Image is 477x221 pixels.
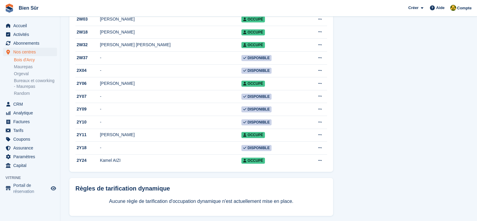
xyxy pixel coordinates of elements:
[3,109,57,117] a: menu
[241,16,265,22] span: Occupé
[100,64,241,77] td: -
[100,42,241,48] div: [PERSON_NAME] [PERSON_NAME]
[241,94,272,100] span: Disponible
[408,5,418,11] span: Créer
[3,48,57,56] a: menu
[14,64,57,70] a: Maurepas
[3,21,57,30] a: menu
[100,51,241,64] td: -
[14,78,57,89] a: Bureaux et coworking - Maurepas
[75,55,100,61] div: 2W37
[5,4,14,13] img: stora-icon-8386f47178a22dfd0bd8f6a31ec36ba5ce8667c1dd55bd0f319d3a0aa187defe.svg
[3,39,57,47] a: menu
[13,117,49,126] span: Factures
[241,145,272,151] span: Disponible
[241,42,265,48] span: Occupé
[3,144,57,152] a: menu
[75,184,327,193] div: Règles de tarification dynamique
[13,152,49,161] span: Paramètres
[75,198,327,205] p: Aucune règle de tarification d'occupation dynamique n'est actuellement mise en place.
[13,161,49,170] span: Capital
[457,5,472,11] span: Compte
[75,29,100,35] div: 2W18
[75,157,100,164] div: 2Y24
[75,67,100,74] div: 2X04
[13,109,49,117] span: Analytique
[13,135,49,143] span: Coupons
[100,103,241,116] td: -
[3,182,57,194] a: menu
[13,48,49,56] span: Nos centres
[100,80,241,87] div: [PERSON_NAME]
[3,30,57,39] a: menu
[3,117,57,126] a: menu
[13,126,49,135] span: Tarifs
[100,116,241,129] td: -
[75,145,100,151] div: 2Y18
[3,126,57,135] a: menu
[5,175,60,181] span: Vitrine
[13,144,49,152] span: Assurance
[13,39,49,47] span: Abonnements
[3,161,57,170] a: menu
[241,55,272,61] span: Disponible
[75,42,100,48] div: 2W32
[14,71,57,77] a: Orgeval
[100,16,241,22] div: [PERSON_NAME]
[13,182,49,194] span: Portail de réservation
[241,158,265,164] span: Occupé
[13,100,49,108] span: CRM
[241,132,265,138] span: Occupé
[241,29,265,35] span: Occupé
[100,132,241,138] div: [PERSON_NAME]
[50,185,57,192] a: Boutique d'aperçu
[450,5,456,11] img: Fatima Kelaaoui
[100,157,241,164] div: Kamel AIZI
[16,3,41,13] a: Bien Sûr
[75,106,100,112] div: 2Y09
[100,142,241,155] td: -
[241,68,272,74] span: Disponible
[13,21,49,30] span: Accueil
[75,93,100,100] div: 2Y07
[14,91,57,96] a: Random
[100,90,241,103] td: -
[241,106,272,112] span: Disponible
[3,135,57,143] a: menu
[241,81,265,87] span: Occupé
[14,57,57,63] a: Bois d'Arcy
[436,5,444,11] span: Aide
[241,119,272,125] span: Disponible
[75,119,100,125] div: 2Y10
[75,16,100,22] div: 2W03
[13,30,49,39] span: Activités
[3,152,57,161] a: menu
[3,100,57,108] a: menu
[100,29,241,35] div: [PERSON_NAME]
[75,80,100,87] div: 2Y06
[75,132,100,138] div: 2Y11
